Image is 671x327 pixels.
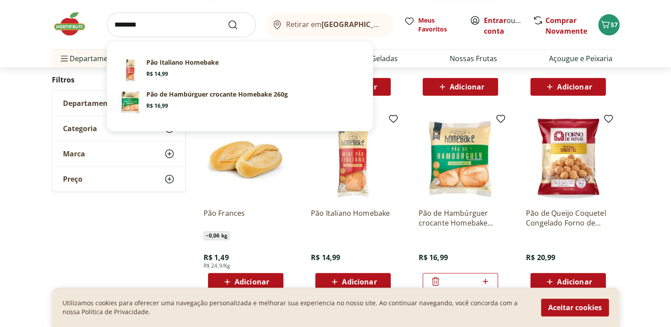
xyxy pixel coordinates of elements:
[418,208,502,228] a: Pão de Hambúrguer crocante Homebake 260g
[63,175,82,183] span: Preço
[228,19,249,30] button: Submit Search
[146,58,219,67] p: Pão Italiano Homebake
[52,71,186,89] h2: Filtros
[146,70,168,78] span: R$ 14,99
[52,141,185,166] button: Marca
[484,16,506,25] a: Entrar
[63,149,85,158] span: Marca
[526,208,610,228] a: Pão de Queijo Coquetel Congelado Forno de Minas 400g
[611,20,618,29] span: 57
[530,273,606,291] button: Adicionar
[107,12,256,37] input: search
[52,116,185,141] button: Categoria
[63,299,530,316] p: Utilizamos cookies para oferecer uma navegação personalizada e melhorar sua experiencia no nosso ...
[484,16,533,36] a: Criar conta
[450,83,484,90] span: Adicionar
[204,253,229,262] span: R$ 1,49
[59,48,70,69] button: Menu
[311,208,395,228] a: Pão Italiano Homebake
[204,262,231,269] span: R$ 24,9/Kg
[204,117,288,201] img: Pão Frances
[52,91,185,116] button: Departamento
[311,117,395,201] img: Pão Italiano Homebake
[267,12,393,37] button: Retirar em[GEOGRAPHIC_DATA]/[GEOGRAPHIC_DATA]
[63,99,115,108] span: Departamento
[423,78,498,96] button: Adicionar
[418,117,502,201] img: Pão de Hambúrguer crocante Homebake 260g
[418,16,459,34] span: Meus Favoritos
[549,53,612,64] a: Açougue e Peixaria
[418,253,447,262] span: R$ 16,99
[204,231,230,240] span: ~ 0,06 kg
[530,78,606,96] button: Adicionar
[114,54,365,86] a: Pão Italiano HomebakeR$ 14,99
[146,90,288,99] p: Pão de Hambúrguer crocante Homebake 260g
[114,86,365,118] a: Pão de Hambúrguer crocante Homebake 260gR$ 16,99
[52,167,185,191] button: Preço
[63,124,97,133] span: Categoria
[315,273,391,291] button: Adicionar
[526,117,610,201] img: Pão de Queijo Coquetel Congelado Forno de Minas 400g
[484,15,523,36] span: ou
[404,16,459,34] a: Meus Favoritos
[59,48,123,69] span: Departamentos
[450,53,497,64] a: Nossas Frutas
[311,253,340,262] span: R$ 14,99
[52,11,96,37] img: Hortifruti
[342,278,377,285] span: Adicionar
[204,208,288,228] a: Pão Frances
[146,102,168,109] span: R$ 16,99
[541,299,609,316] button: Aceitar cookies
[286,20,384,28] span: Retirar em
[322,19,471,29] b: [GEOGRAPHIC_DATA]/[GEOGRAPHIC_DATA]
[598,14,620,35] button: Carrinho
[545,16,587,36] a: Comprar Novamente
[557,278,592,285] span: Adicionar
[526,253,555,262] span: R$ 20,99
[208,273,283,291] button: Adicionar
[557,83,592,90] span: Adicionar
[235,278,269,285] span: Adicionar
